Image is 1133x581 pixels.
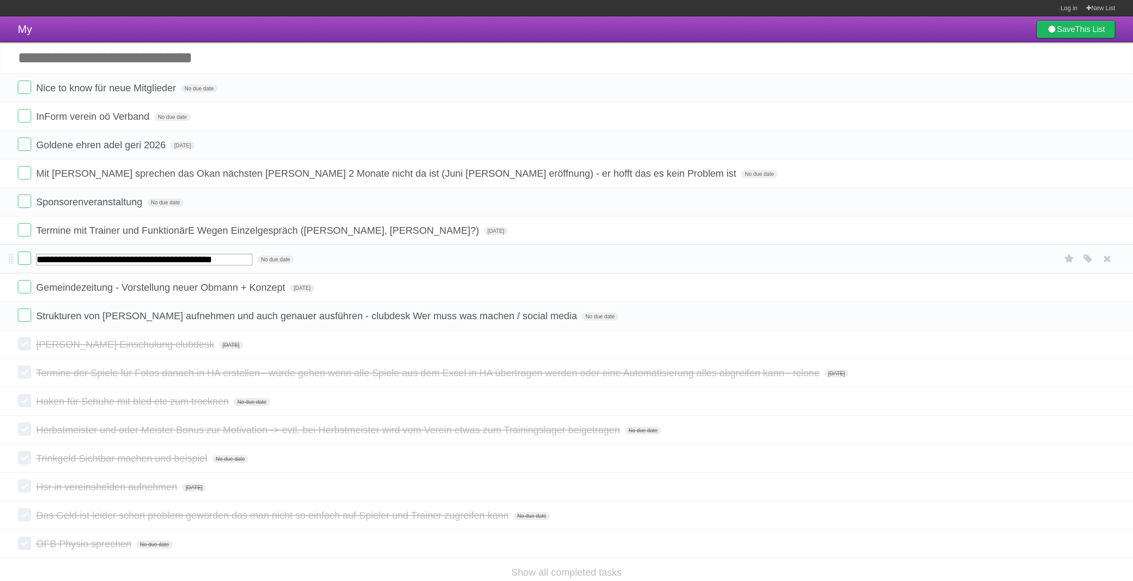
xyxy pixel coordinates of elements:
[18,81,31,94] label: Done
[147,199,183,207] span: No due date
[824,370,849,378] span: [DATE]
[18,309,31,322] label: Done
[36,424,622,435] span: Herbstmeister und oder Meister Bonus zur Motivation -> evtl. bei Herbstmeister wird vom Verein et...
[36,168,739,179] span: Mit [PERSON_NAME] sprechen das Okan nächsten [PERSON_NAME] 2 Monate nicht da ist (Juni [PERSON_NA...
[18,394,31,407] label: Done
[36,453,209,464] span: Trinkgeld Sichtbar machen und beispiel
[484,227,508,235] span: [DATE]
[18,223,31,236] label: Done
[18,451,31,464] label: Done
[625,427,661,435] span: No due date
[18,423,31,436] label: Done
[18,195,31,208] label: Done
[1036,20,1115,38] a: SaveThis List
[36,82,178,93] span: Nice to know für neue Mitglieder
[582,313,618,321] span: No due date
[234,398,270,406] span: No due date
[18,337,31,350] label: Done
[18,138,31,151] label: Done
[18,109,31,122] label: Done
[212,455,248,463] span: No due date
[741,170,777,178] span: No due date
[514,512,550,520] span: No due date
[36,538,134,549] span: ÖFB Physio sprechen
[36,282,288,293] span: Gemeindezeitung - Vorstellung neuer Obmann + Konzept
[18,280,31,293] label: Done
[18,366,31,379] label: Done
[36,310,579,321] span: Strukturen von [PERSON_NAME] aufnehmen und auch genauer ausführen - clubdesk Wer muss was machen ...
[36,111,151,122] span: InForm verein oö Verband
[18,508,31,521] label: Done
[136,540,172,548] span: No due date
[36,196,145,207] span: Sponsorenveranstaltung
[171,142,195,150] span: [DATE]
[154,113,191,121] span: No due date
[1075,25,1105,34] b: This List
[182,483,206,492] span: [DATE]
[36,510,511,521] span: Das Geld ist leider schon problem geworden das man nicht so einfach auf Spieler und Trainer zugre...
[1061,252,1078,266] label: Star task
[257,256,293,264] span: No due date
[18,479,31,493] label: Done
[36,225,481,236] span: Termine mit Trainer und FunktionärE Wegen Einzelgespräch ([PERSON_NAME], [PERSON_NAME]?)
[290,284,314,292] span: [DATE]
[18,536,31,550] label: Done
[181,85,217,93] span: No due date
[36,396,231,407] span: Haken für Schuhe mit bled etc zum trocknen
[511,567,621,578] a: Show all completed tasks
[36,139,168,150] span: Goldene ehren adel geri 2026
[18,23,32,35] span: My
[18,252,31,265] label: Done
[18,166,31,179] label: Done
[36,367,822,378] span: Termine der Spiele für Fotos danach in HA erstellen - würde gehen wenn alle Spiele aus dem Excel ...
[36,339,216,350] span: [PERSON_NAME] Einschulung clubdesk
[36,481,179,492] span: Hsr in vereinshelden aufnehmen
[219,341,243,349] span: [DATE]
